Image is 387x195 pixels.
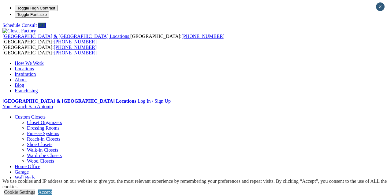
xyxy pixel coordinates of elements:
[27,142,52,147] a: Shoe Closets
[376,2,385,11] button: Close
[15,114,46,120] a: Custom Closets
[2,23,37,28] a: Schedule Consult
[2,45,97,55] span: [GEOGRAPHIC_DATA]: [GEOGRAPHIC_DATA]:
[15,83,24,88] a: Blog
[17,12,47,17] span: Toggle Font size
[27,131,59,136] a: Finesse Systems
[4,189,35,195] a: Cookie Settings
[2,104,27,109] span: Your Branch
[2,178,387,189] div: We use cookies and IP address on our website to give you the most relevant experience by remember...
[2,34,129,39] span: [GEOGRAPHIC_DATA] & [GEOGRAPHIC_DATA] Locations
[27,147,58,153] a: Walk-in Closets
[137,98,170,104] a: Log In / Sign Up
[15,77,27,82] a: About
[28,104,53,109] span: San Antonio
[54,39,97,44] a: [PHONE_NUMBER]
[17,6,55,10] span: Toggle High Contrast
[27,136,60,142] a: Reach-in Closets
[15,72,36,77] a: Inspiration
[27,158,54,164] a: Wood Closets
[54,45,97,50] a: [PHONE_NUMBER]
[15,5,58,11] button: Toggle High Contrast
[2,28,36,34] img: Closet Factory
[2,34,130,39] a: [GEOGRAPHIC_DATA] & [GEOGRAPHIC_DATA] Locations
[181,34,224,39] a: [PHONE_NUMBER]
[15,11,49,18] button: Toggle Font size
[15,88,38,93] a: Franchising
[27,125,59,131] a: Dressing Rooms
[15,61,44,66] a: How We Work
[38,189,52,195] a: Accept
[15,164,40,169] a: Home Office
[27,120,62,125] a: Closet Organizers
[27,153,62,158] a: Wardrobe Closets
[15,66,34,71] a: Locations
[2,34,225,44] span: [GEOGRAPHIC_DATA]: [GEOGRAPHIC_DATA]:
[15,169,29,175] a: Garage
[2,98,136,104] a: [GEOGRAPHIC_DATA] & [GEOGRAPHIC_DATA] Locations
[2,104,53,109] a: Your Branch San Antonio
[54,50,97,55] a: [PHONE_NUMBER]
[15,175,35,180] a: Wall Beds
[38,23,46,28] a: Call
